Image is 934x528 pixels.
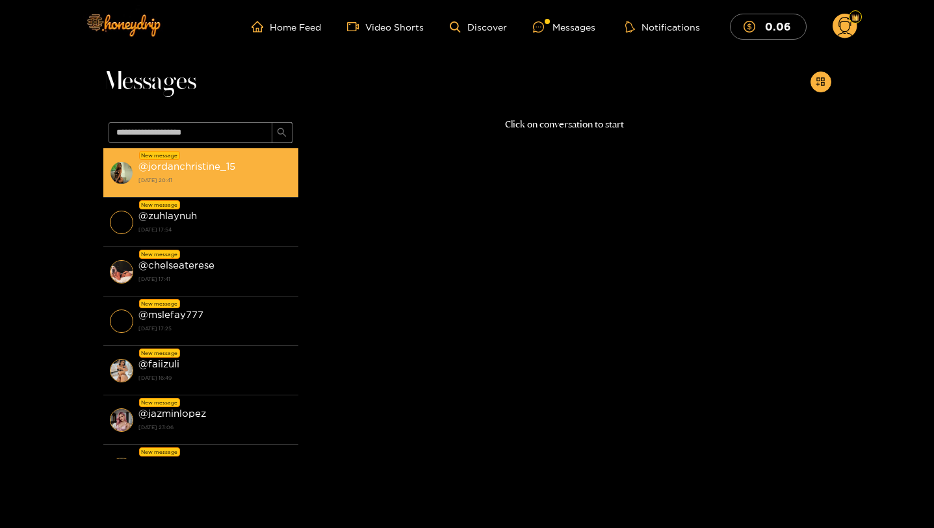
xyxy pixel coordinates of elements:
[139,250,180,259] div: New message
[110,408,133,432] img: conversation
[138,161,235,172] strong: @ jordanchristine_15
[816,77,825,88] span: appstore-add
[763,20,793,33] mark: 0.06
[277,127,287,139] span: search
[138,210,197,221] strong: @ zuhlaynuh
[533,20,595,34] div: Messages
[138,273,292,285] strong: [DATE] 17:41
[347,21,365,33] span: video-camera
[272,122,292,143] button: search
[450,21,506,33] a: Discover
[744,21,762,33] span: dollar
[138,372,292,384] strong: [DATE] 16:49
[139,349,180,358] div: New message
[110,211,133,234] img: conversation
[138,224,292,235] strong: [DATE] 17:54
[252,21,270,33] span: home
[103,66,196,98] span: Messages
[110,359,133,382] img: conversation
[621,20,704,33] button: Notifications
[730,14,807,39] button: 0.06
[138,259,214,271] strong: @ chelseaterese
[138,174,292,186] strong: [DATE] 20:41
[347,21,424,33] a: Video Shorts
[138,421,292,433] strong: [DATE] 23:06
[110,458,133,481] img: conversation
[139,200,180,209] div: New message
[139,398,180,407] div: New message
[252,21,321,33] a: Home Feed
[138,408,206,419] strong: @ jazminlopez
[851,14,859,21] img: Fan Level
[110,260,133,284] img: conversation
[138,309,203,320] strong: @ mslefay777
[138,323,292,334] strong: [DATE] 17:25
[138,358,179,369] strong: @ faiizuli
[298,117,831,132] p: Click on conversation to start
[139,151,180,160] div: New message
[139,299,180,308] div: New message
[110,310,133,333] img: conversation
[110,161,133,185] img: conversation
[139,447,180,456] div: New message
[811,72,831,92] button: appstore-add
[138,457,201,468] strong: @ luciferkitty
